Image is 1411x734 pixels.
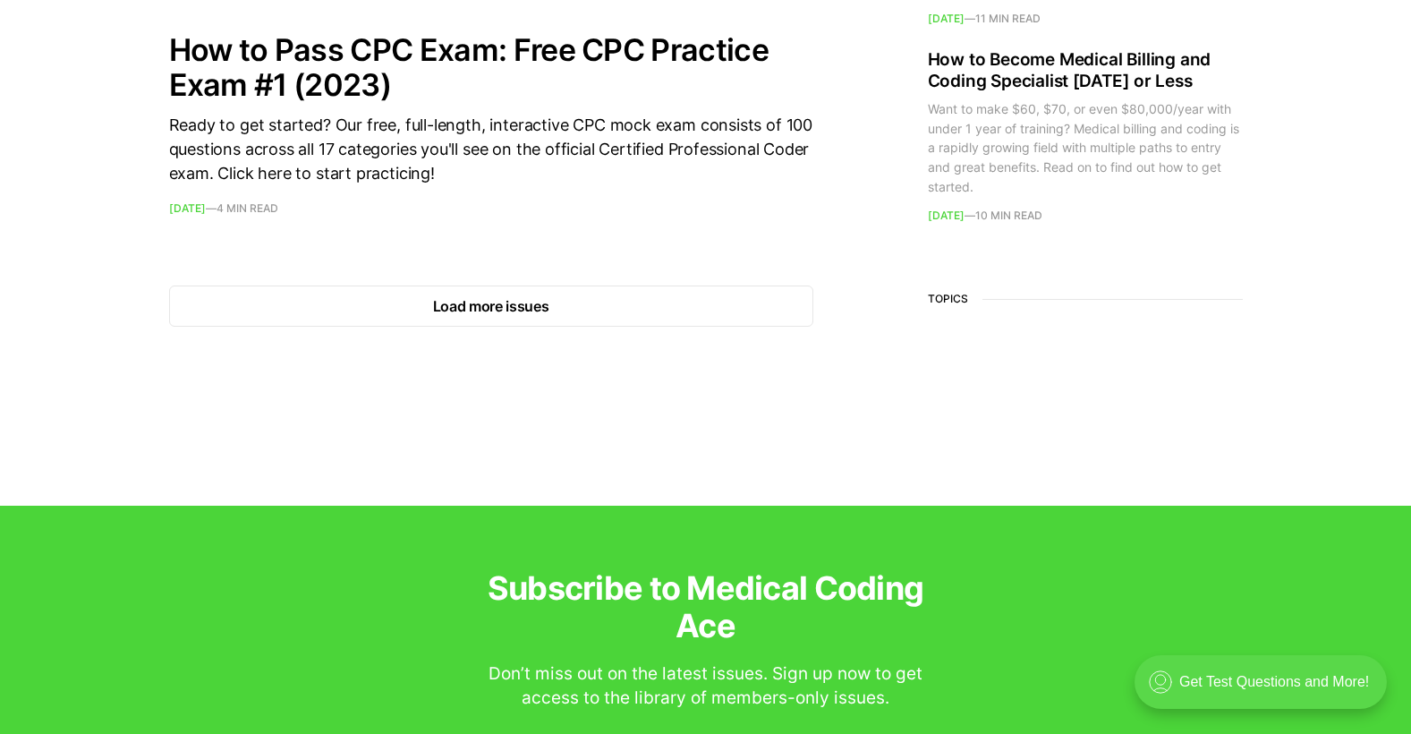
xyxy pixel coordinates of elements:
[169,32,813,214] a: How to Pass CPC Exam: Free CPC Practice Exam #1 (2023) Ready to get started? Our free, full-lengt...
[169,203,813,214] footer: —
[928,211,1243,222] footer: —
[217,203,278,214] span: 4 min read
[928,13,965,26] time: [DATE]
[928,50,1243,222] a: How to Become Medical Billing and Coding Specialist [DATE] or Less Want to make $60, $70, or even...
[169,32,813,102] h2: How to Pass CPC Exam: Free CPC Practice Exam #1 (2023)
[1119,646,1411,734] iframe: portal-trigger
[928,209,965,223] time: [DATE]
[473,662,939,710] div: Don’t miss out on the latest issues. Sign up now to get access to the library of members-only iss...
[928,294,1243,306] h3: Topics
[928,50,1243,93] h2: How to Become Medical Billing and Coding Specialist [DATE] or Less
[169,286,813,327] button: Load more issues
[975,211,1042,222] span: 10 min read
[169,113,813,185] div: Ready to get started? Our free, full-length, interactive CPC mock exam consists of 100 questions ...
[473,570,939,644] h3: Subscribe to Medical Coding Ace
[928,14,1243,25] footer: —
[975,14,1041,25] span: 11 min read
[928,99,1243,196] div: Want to make $60, $70, or even $80,000/year with under 1 year of training? Medical billing and co...
[169,201,206,215] time: [DATE]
